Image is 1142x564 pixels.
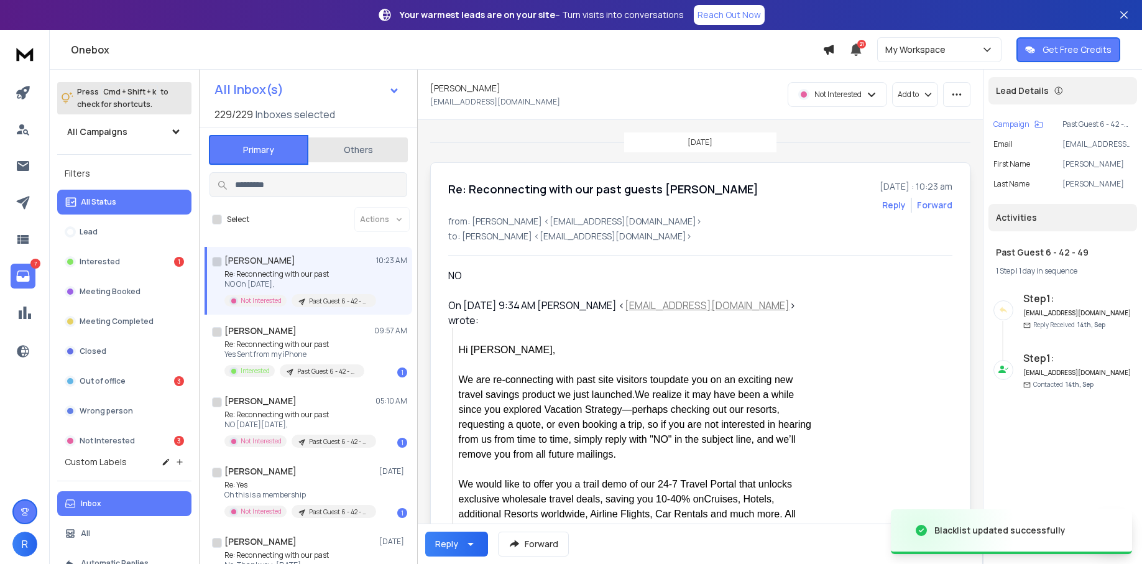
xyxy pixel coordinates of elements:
p: [DATE] [379,466,407,476]
p: Re: Reconnecting with our past [224,269,374,279]
p: NO On [DATE], [224,279,374,289]
p: Meeting Booked [80,287,140,297]
button: Meeting Booked [57,279,191,304]
p: Past Guest 6 - 42 - 49 [297,367,357,376]
p: First Name [993,159,1030,169]
div: 1 [397,368,407,377]
img: logo [12,42,37,65]
span: Hi [PERSON_NAME], [459,344,556,355]
div: On [DATE] 9:34 AM [PERSON_NAME] < > wrote: [448,298,811,328]
div: Forward [917,199,952,211]
p: Lead [80,227,98,237]
p: Re: Reconnecting with our past [224,410,374,420]
button: All Status [57,190,191,215]
button: Campaign [993,119,1043,129]
p: – Turn visits into conversations [400,9,684,21]
p: 10:23 AM [376,256,407,266]
p: Re: Reconnecting with our past [224,550,374,560]
p: Get Free Credits [1043,44,1112,56]
button: Lead [57,220,191,244]
p: Past Guest 6 - 42 - 49 [309,507,369,517]
button: R [12,532,37,557]
button: Forward [498,532,569,557]
p: Reply Received [1033,320,1105,330]
button: Inbox [57,491,191,516]
h6: Step 1 : [1023,291,1132,306]
a: [EMAIL_ADDRESS][DOMAIN_NAME] [625,298,790,312]
p: [DATE] : 10:23 am [880,180,952,193]
h1: [PERSON_NAME] [224,465,297,478]
button: Reply [882,199,906,211]
p: Re: Yes [224,480,374,490]
p: Past Guest 6 - 42 - 49 [309,297,369,306]
p: Oh this is a membership [224,490,374,500]
p: Re: Reconnecting with our past [224,340,364,349]
p: [PERSON_NAME] [1062,179,1132,189]
p: Press to check for shortcuts. [77,86,168,111]
span: 229 / 229 [214,107,253,122]
div: Blacklist updated successfully [934,524,1066,537]
p: 09:57 AM [374,326,407,336]
p: to: [PERSON_NAME] <[EMAIL_ADDRESS][DOMAIN_NAME]> [448,230,952,243]
h6: Step 1 : [1023,351,1132,366]
p: [DATE] [688,137,712,147]
p: [EMAIL_ADDRESS][DOMAIN_NAME] [1062,139,1132,149]
p: Reach Out Now [698,9,761,21]
p: [EMAIL_ADDRESS][DOMAIN_NAME] [430,97,560,107]
p: Last Name [993,179,1029,189]
h1: Onebox [71,42,822,57]
p: NO [DATE][DATE], [224,420,374,430]
p: Add to [898,90,919,99]
button: Interested1 [57,249,191,274]
button: Out of office3 [57,369,191,394]
span: We are re-connecting with past site visitors to We realize it may have been a while since you exp... [459,374,811,460]
span: 14th, Sep [1077,320,1105,329]
h1: All Inbox(s) [214,83,283,96]
span: 21 [857,40,866,49]
h1: [PERSON_NAME] [224,535,297,548]
button: All Inbox(s) [205,77,410,102]
button: Reply [425,532,488,557]
h1: [PERSON_NAME] [224,395,297,407]
p: Not Interested [241,437,282,446]
p: All [81,529,90,539]
div: Activities [988,204,1137,231]
div: 3 [174,376,184,386]
p: My Workspace [885,44,951,56]
h1: [PERSON_NAME] [224,254,295,267]
button: Primary [209,135,308,165]
p: Wrong person [80,406,133,416]
span: We would like to offer you a trail demo of our 24-7 Travel Portal that unlocks exclusive wholesal... [459,479,793,504]
p: 05:10 AM [375,396,407,406]
span: 14th, Sep [1066,380,1094,389]
div: | [996,266,1130,276]
p: from: [PERSON_NAME] <[EMAIL_ADDRESS][DOMAIN_NAME]> [448,215,952,228]
a: 7 [11,264,35,289]
p: Not Interested [814,90,862,99]
h1: Re: Reconnecting with our past guests [PERSON_NAME] [448,180,758,198]
p: Campaign [993,119,1029,129]
p: [PERSON_NAME] [1062,159,1132,169]
p: Not Interested [80,436,135,446]
h6: [EMAIL_ADDRESS][DOMAIN_NAME] [1023,308,1132,318]
button: Closed [57,339,191,364]
p: Inbox [81,499,101,509]
h1: Past Guest 6 - 42 - 49 [996,246,1130,259]
p: Interested [80,257,120,267]
p: Not Interested [241,507,282,516]
p: Closed [80,346,106,356]
span: Cmd + Shift + k [101,85,158,99]
button: All [57,521,191,546]
h3: Filters [57,165,191,182]
strong: Your warmest leads are on your site [400,9,555,21]
button: Meeting Completed [57,309,191,334]
h3: Custom Labels [65,456,127,468]
div: NO [448,268,811,283]
p: Contacted [1033,380,1094,389]
p: Lead Details [996,85,1049,97]
button: Get Free Credits [1016,37,1120,62]
button: Wrong person [57,399,191,423]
